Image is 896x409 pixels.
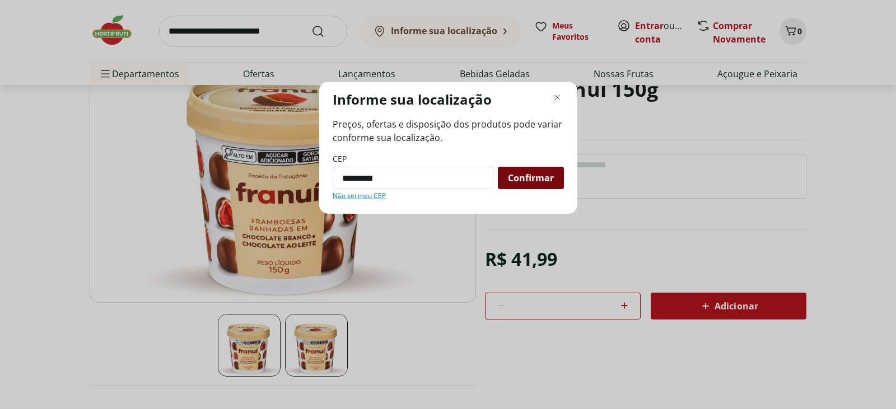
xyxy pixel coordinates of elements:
[319,82,577,214] div: Modal de regionalização
[508,173,554,182] span: Confirmar
[333,153,347,164] label: CEP
[333,117,564,144] span: Preços, ofertas e disposição dos produtos pode variar conforme sua localização.
[498,167,564,189] button: Confirmar
[550,91,564,104] button: Fechar modal de regionalização
[333,191,386,200] a: Não sei meu CEP
[333,91,492,109] p: Informe sua localização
